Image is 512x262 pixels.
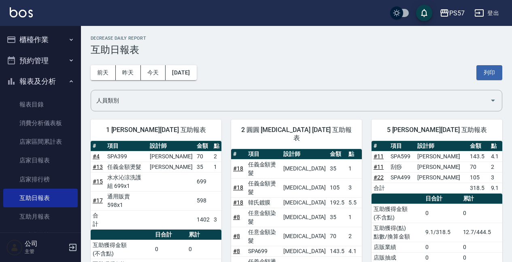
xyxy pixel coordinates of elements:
[389,172,415,183] td: SPA499
[91,141,105,151] th: #
[91,141,221,230] table: a dense table
[328,208,346,227] td: 35
[93,153,100,160] a: #4
[246,178,281,197] td: 任義金額燙髮
[231,149,246,160] th: #
[415,162,468,172] td: [PERSON_NAME]
[246,208,281,227] td: 任意金額染髮
[372,223,423,242] td: 互助獲得(點) 點數/換算金額
[241,126,352,142] span: 2 圓圓 [MEDICAL_DATA] [DATE] 互助報表
[389,141,415,151] th: 項目
[281,227,328,246] td: [MEDICAL_DATA]
[281,178,328,197] td: [MEDICAL_DATA]
[91,240,153,259] td: 互助獲得金額 (不含點)
[372,141,502,194] table: a dense table
[328,159,346,178] td: 35
[3,71,78,92] button: 報表及分析
[212,151,221,162] td: 2
[233,248,240,254] a: #8
[489,162,502,172] td: 2
[3,226,78,245] a: 互助排行榜
[93,197,103,204] a: #17
[233,199,243,206] a: #18
[3,132,78,151] a: 店家區間累計表
[281,197,328,208] td: [MEDICAL_DATA]
[328,178,346,197] td: 105
[389,151,415,162] td: SPA599
[195,172,212,191] td: 699
[372,204,423,223] td: 互助獲得金額 (不含點)
[91,210,105,229] td: 合計
[346,159,362,178] td: 1
[105,191,147,210] td: 通用販賣 598x1
[415,141,468,151] th: 設計師
[346,208,362,227] td: 1
[346,149,362,160] th: 點
[328,149,346,160] th: 金額
[100,126,212,134] span: 1 [PERSON_NAME][DATE] 互助報表
[372,242,423,252] td: 店販業績
[93,164,103,170] a: #13
[10,7,33,17] img: Logo
[381,126,493,134] span: 5 [PERSON_NAME][DATE] 互助報表
[195,141,212,151] th: 金額
[468,141,489,151] th: 金額
[233,214,240,220] a: #8
[346,197,362,208] td: 5.5
[116,65,141,80] button: 昨天
[105,162,147,172] td: 任義金額燙髮
[153,230,187,240] th: 日合計
[281,246,328,256] td: [MEDICAL_DATA]
[471,6,502,21] button: 登出
[94,94,487,108] input: 人員名稱
[246,197,281,208] td: 韓氏鍍膜
[105,172,147,191] td: 水水沁涼洗護組 699x1
[461,194,502,204] th: 累計
[415,151,468,162] td: [PERSON_NAME]
[3,189,78,207] a: 互助日報表
[105,151,147,162] td: SPA399
[281,149,328,160] th: 設計師
[468,183,489,193] td: 318.5
[212,162,221,172] td: 1
[468,172,489,183] td: 105
[281,208,328,227] td: [MEDICAL_DATA]
[423,194,461,204] th: 日合計
[246,149,281,160] th: 項目
[489,172,502,183] td: 3
[233,184,243,191] a: #18
[423,223,461,242] td: 9.1/318.5
[91,44,502,55] h3: 互助日報表
[233,165,243,172] a: #18
[281,159,328,178] td: [MEDICAL_DATA]
[3,95,78,114] a: 報表目錄
[246,159,281,178] td: 任義金額燙髮
[328,227,346,246] td: 70
[374,164,384,170] a: #11
[3,151,78,170] a: 店家日報表
[476,65,502,80] button: 列印
[148,141,195,151] th: 設計師
[246,246,281,256] td: SPA699
[389,162,415,172] td: 刮痧
[25,240,66,248] h5: 公司
[468,162,489,172] td: 70
[489,141,502,151] th: 點
[153,240,187,259] td: 0
[346,227,362,246] td: 2
[461,223,502,242] td: 12.7/444.5
[148,162,195,172] td: [PERSON_NAME]
[461,242,502,252] td: 0
[423,204,461,223] td: 0
[166,65,196,80] button: [DATE]
[328,197,346,208] td: 192.5
[212,141,221,151] th: 點
[487,94,499,107] button: Open
[423,242,461,252] td: 0
[436,5,468,21] button: PS57
[346,178,362,197] td: 3
[195,191,212,210] td: 598
[187,240,221,259] td: 0
[489,151,502,162] td: 4.1
[91,36,502,41] h2: Decrease Daily Report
